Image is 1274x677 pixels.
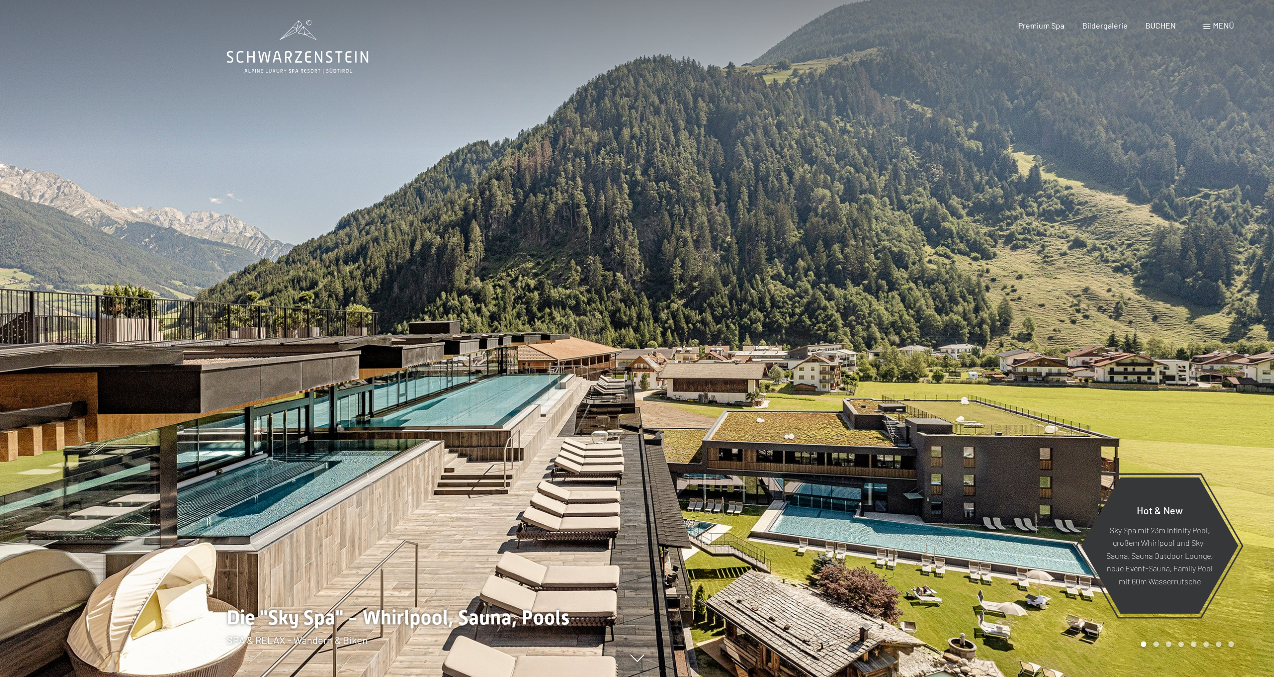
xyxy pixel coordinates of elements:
[1137,504,1183,516] span: Hot & New
[1137,641,1234,647] div: Carousel Pagination
[1080,477,1239,614] a: Hot & New Sky Spa mit 23m Infinity Pool, großem Whirlpool und Sky-Sauna, Sauna Outdoor Lounge, ne...
[1018,21,1064,30] a: Premium Spa
[1105,523,1214,587] p: Sky Spa mit 23m Infinity Pool, großem Whirlpool und Sky-Sauna, Sauna Outdoor Lounge, neue Event-S...
[1191,641,1196,647] div: Carousel Page 5
[1082,21,1128,30] a: Bildergalerie
[1141,641,1146,647] div: Carousel Page 1 (Current Slide)
[1228,641,1234,647] div: Carousel Page 8
[1145,21,1176,30] a: BUCHEN
[1153,641,1159,647] div: Carousel Page 2
[1178,641,1184,647] div: Carousel Page 4
[1166,641,1171,647] div: Carousel Page 3
[1213,21,1234,30] span: Menü
[1216,641,1221,647] div: Carousel Page 7
[1203,641,1209,647] div: Carousel Page 6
